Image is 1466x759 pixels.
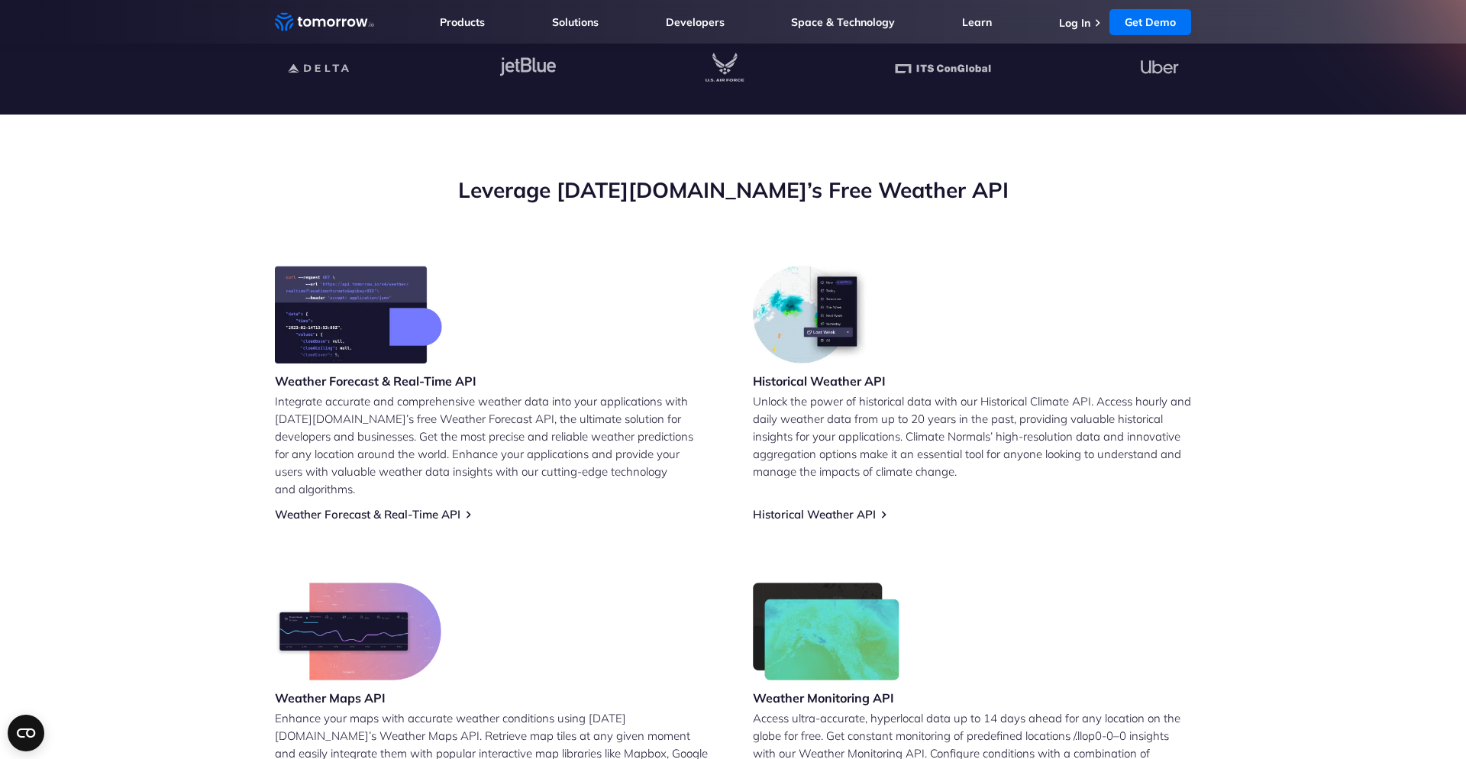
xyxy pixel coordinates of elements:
[753,690,899,706] h3: Weather Monitoring API
[962,15,992,29] a: Learn
[753,373,886,389] h3: Historical Weather API
[440,15,485,29] a: Products
[791,15,895,29] a: Space & Technology
[275,11,374,34] a: Home link
[275,392,713,498] p: Integrate accurate and comprehensive weather data into your applications with [DATE][DOMAIN_NAME]...
[8,715,44,751] button: Open CMP widget
[1109,9,1191,35] a: Get Demo
[552,15,599,29] a: Solutions
[666,15,725,29] a: Developers
[275,176,1191,205] h2: Leverage [DATE][DOMAIN_NAME]’s Free Weather API
[1059,16,1090,30] a: Log In
[275,373,476,389] h3: Weather Forecast & Real-Time API
[275,507,460,522] a: Weather Forecast & Real-Time API
[753,507,876,522] a: Historical Weather API
[753,392,1191,480] p: Unlock the power of historical data with our Historical Climate API. Access hourly and daily weat...
[275,690,441,706] h3: Weather Maps API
